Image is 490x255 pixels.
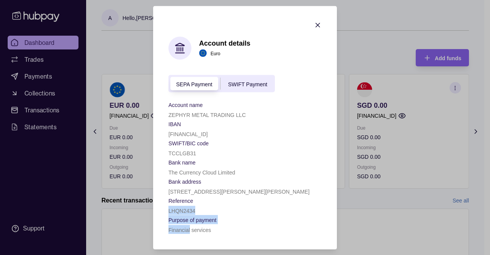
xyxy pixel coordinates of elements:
[176,81,212,87] span: SEPA Payment
[168,131,208,137] p: [FINANCIAL_ID]
[168,140,209,146] p: SWIFT/BIC code
[168,112,246,118] p: ZEPHYR METAL TRADING LLC
[228,81,267,87] span: SWIFT Payment
[168,75,275,92] div: accountIndex
[168,217,216,223] p: Purpose of payment
[199,39,250,47] h1: Account details
[168,121,181,127] p: IBAN
[168,169,235,175] p: The Currency Cloud Limited
[211,49,220,58] p: Euro
[199,49,207,57] img: eu
[168,150,196,156] p: TCCLGB31
[168,178,201,184] p: Bank address
[168,188,310,194] p: [STREET_ADDRESS][PERSON_NAME][PERSON_NAME]
[168,197,193,204] p: Reference
[168,159,196,165] p: Bank name
[168,102,203,108] p: Account name
[168,227,211,233] p: Financial services
[168,207,195,214] p: LHQN2434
